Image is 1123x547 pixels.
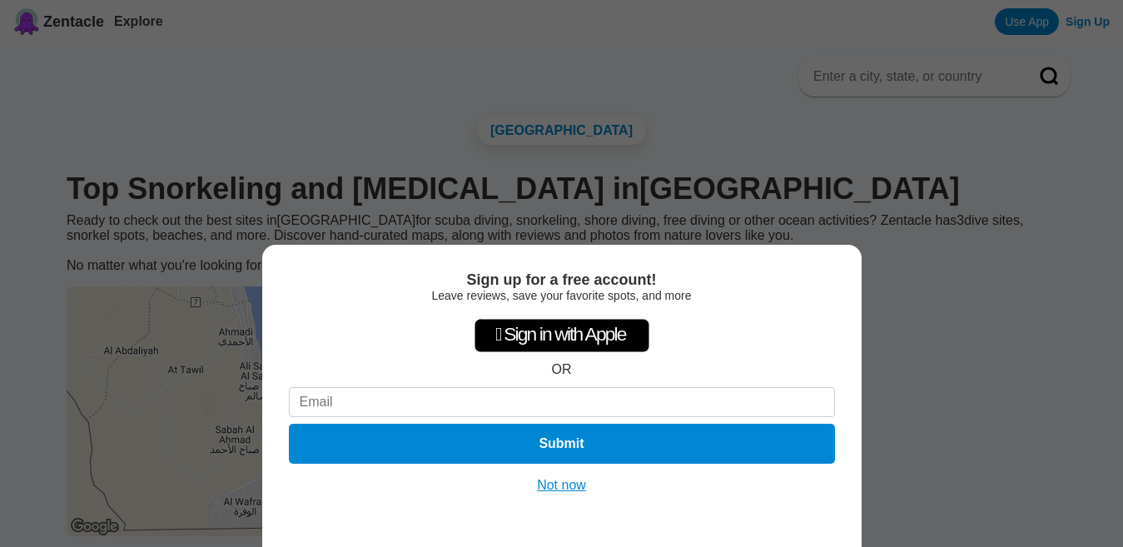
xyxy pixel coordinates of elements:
div: Leave reviews, save your favorite spots, and more [289,289,835,302]
div: Sign up for a free account! [289,271,835,289]
div: OR [552,362,572,377]
button: Not now [532,477,591,494]
button: Submit [289,424,835,464]
div: Sign in with Apple [475,319,649,352]
input: Email [289,387,835,417]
